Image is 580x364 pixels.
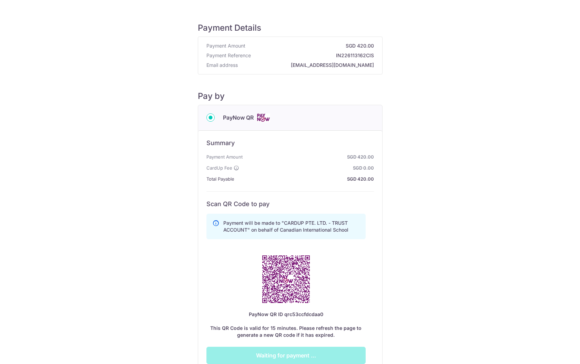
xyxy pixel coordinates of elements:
span: PayNow QR [223,113,254,122]
span: Email address [206,62,238,69]
strong: SGD 420.00 [248,42,374,49]
h5: Pay by [198,91,383,101]
strong: SGD 0.00 [242,164,374,172]
div: PayNow QR Cards logo [206,113,374,122]
span: Payment Reference [206,52,251,59]
span: Payment Amount [206,42,245,49]
span: CardUp Fee [206,164,232,172]
strong: SGD 420.00 [237,175,374,183]
span: Total Payable [206,175,234,183]
h6: Summary [206,139,374,147]
img: Cards logo [256,113,270,122]
span: PayNow QR ID [249,311,283,317]
h6: Scan QR Code to pay [206,200,374,208]
p: Payment will be made to "CARDUP PTE. LTD. - TRUST ACCOUNT" on behalf of Canadian International Sc... [223,220,360,233]
span: Payment Amount [206,153,243,161]
span: qrc53ccfdcdaa0 [284,311,323,317]
strong: SGD 420.00 [245,153,374,161]
strong: IN226113162CIS [254,52,374,59]
div: This QR Code is valid for 15 minutes. Please refresh the page to generate a new QR code if it has... [206,311,366,338]
strong: [EMAIL_ADDRESS][DOMAIN_NAME] [241,62,374,69]
h5: Payment Details [198,23,383,33]
img: PayNow QR Code [254,247,318,311]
